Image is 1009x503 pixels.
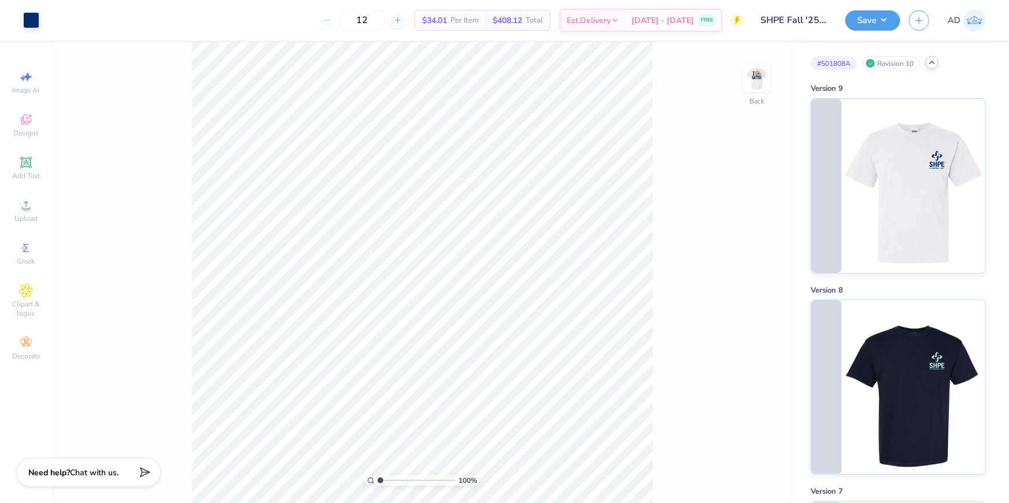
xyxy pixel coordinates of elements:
[450,14,479,27] span: Per Item
[845,10,900,31] button: Save
[811,83,986,95] div: Version 9
[863,56,920,71] div: Revision 10
[749,96,764,106] div: Back
[811,285,986,297] div: Version 8
[842,300,985,474] img: Version 8
[14,214,38,223] span: Upload
[567,14,611,27] span: Est. Delivery
[13,86,40,95] span: Image AI
[948,14,960,27] span: AD
[17,257,35,266] span: Greek
[13,128,39,138] span: Designs
[963,9,986,32] img: Aldro Dalugdog
[631,14,694,27] span: [DATE] - [DATE]
[701,16,713,24] span: FREE
[6,299,46,318] span: Clipart & logos
[752,9,837,32] input: Untitled Design
[493,14,522,27] span: $408.12
[745,67,768,90] img: Back
[459,475,477,486] span: 100 %
[28,467,70,478] strong: Need help?
[422,14,447,27] span: $34.01
[526,14,543,27] span: Total
[70,467,119,478] span: Chat with us.
[12,171,40,180] span: Add Text
[842,99,985,273] img: Version 9
[12,352,40,361] span: Decorate
[811,56,857,71] div: # 501808A
[948,9,986,32] a: AD
[339,10,385,31] input: – –
[811,486,986,498] div: Version 7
